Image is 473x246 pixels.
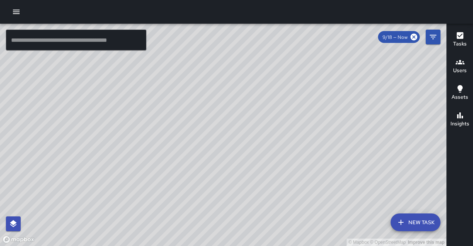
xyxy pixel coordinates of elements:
[447,27,473,53] button: Tasks
[450,120,469,128] h6: Insights
[447,53,473,80] button: Users
[378,31,420,43] div: 9/18 — Now
[447,107,473,133] button: Insights
[453,67,467,75] h6: Users
[447,80,473,107] button: Assets
[378,34,412,40] span: 9/18 — Now
[391,213,440,231] button: New Task
[426,30,440,44] button: Filters
[452,93,468,101] h6: Assets
[453,40,467,48] h6: Tasks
